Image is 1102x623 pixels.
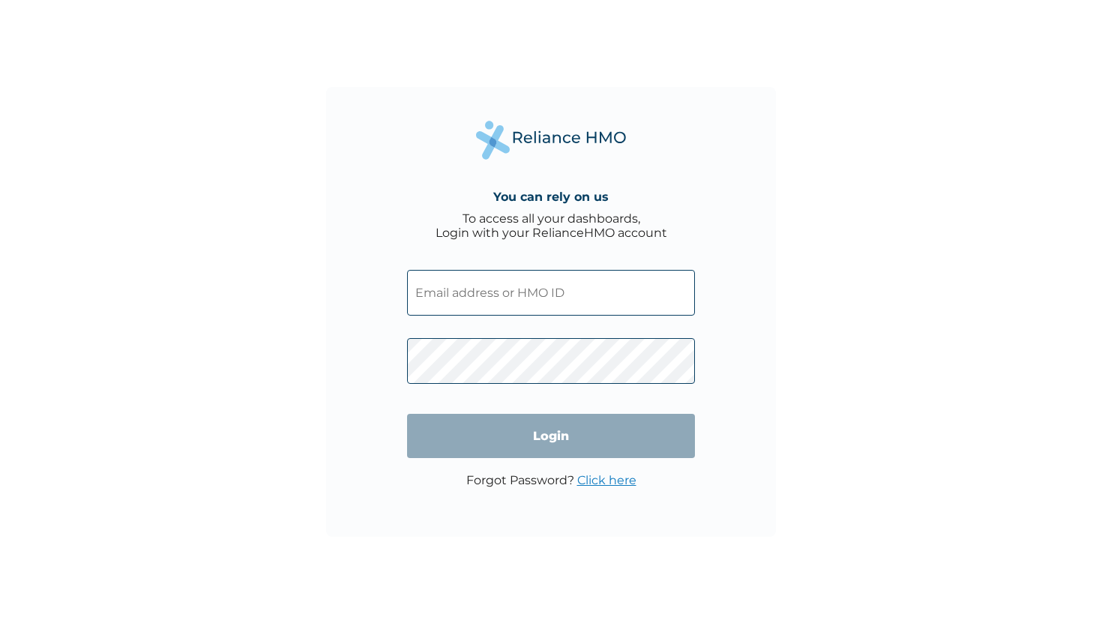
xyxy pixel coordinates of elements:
a: Click here [577,473,636,487]
input: Email address or HMO ID [407,270,695,316]
img: Reliance Health's Logo [476,121,626,159]
h4: You can rely on us [493,190,609,204]
p: Forgot Password? [466,473,636,487]
div: To access all your dashboards, Login with your RelianceHMO account [436,211,667,240]
input: Login [407,414,695,458]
